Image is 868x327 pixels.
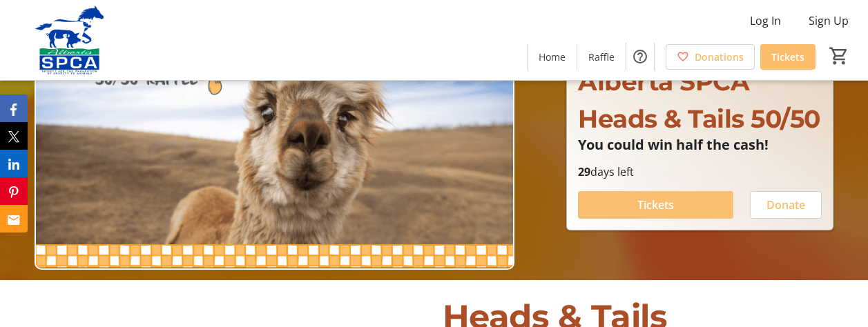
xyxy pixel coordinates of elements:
button: Sign Up [798,10,860,32]
span: Raffle [588,50,615,64]
span: Donations [695,50,744,64]
span: Home [539,50,566,64]
button: Help [626,43,654,70]
button: Log In [739,10,792,32]
span: Sign Up [809,12,849,29]
span: 29 [578,164,590,179]
span: Tickets [637,197,674,213]
button: Tickets [578,191,733,219]
a: Home [528,44,577,70]
a: Raffle [577,44,626,70]
a: Donations [666,44,755,70]
span: Log In [750,12,781,29]
span: Heads & Tails 50/50 [578,103,820,134]
img: Alberta SPCA's Logo [8,6,131,75]
p: You could win half the cash! [578,137,822,152]
button: Donate [750,191,822,219]
span: Alberta SPCA [578,66,749,97]
span: Donate [766,197,805,213]
a: Tickets [760,44,816,70]
p: days left [578,163,822,180]
button: Cart [827,43,851,68]
span: Tickets [771,50,804,64]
